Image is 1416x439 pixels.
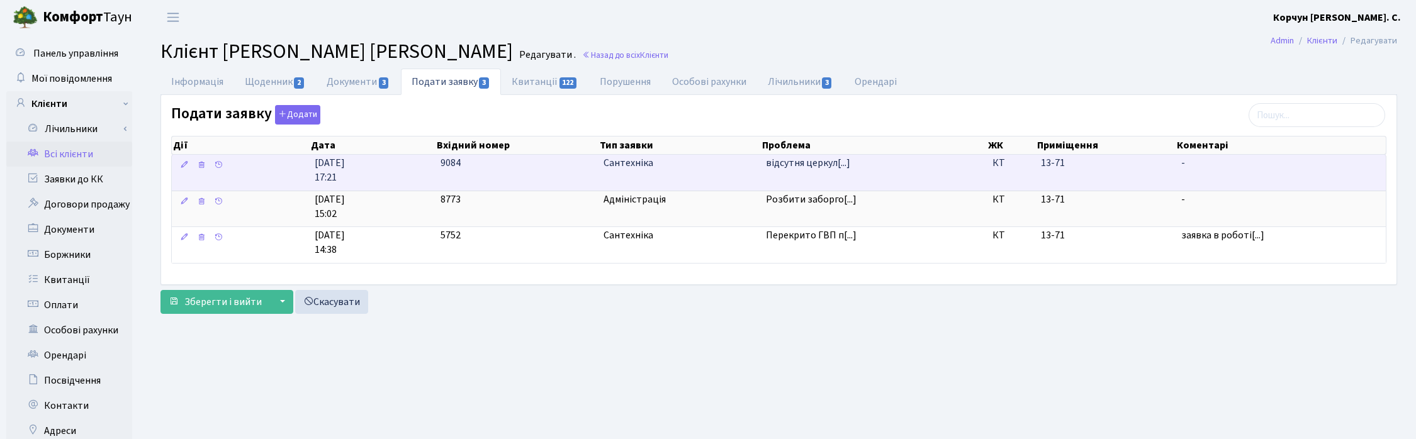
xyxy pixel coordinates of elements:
span: 5752 [441,228,461,242]
a: Інформація [160,69,234,95]
span: 3 [379,77,389,89]
a: Квитанції [6,267,132,292]
a: Договори продажу [6,192,132,217]
span: [DATE] 17:21 [315,156,430,185]
span: Клієнти [640,49,668,61]
button: Переключити навігацію [157,7,189,28]
a: Порушення [589,69,661,95]
input: Пошук... [1249,103,1385,127]
span: 8773 [441,192,461,206]
b: Комфорт [43,7,103,27]
a: Боржники [6,242,132,267]
span: [DATE] 15:02 [315,192,430,221]
img: logo.png [13,5,38,30]
a: Документи [6,217,132,242]
button: Подати заявку [275,105,320,125]
span: 13-71 [1041,192,1065,206]
a: Особові рахунки [661,69,757,95]
span: 2 [294,77,304,89]
th: ЖК [987,136,1035,154]
th: Дії [172,136,310,154]
span: 3 [479,77,489,89]
span: відсутня церкул[...] [766,156,850,170]
a: Всі клієнти [6,142,132,167]
a: Контакти [6,393,132,418]
span: КТ [992,192,1031,207]
a: Заявки до КК [6,167,132,192]
th: Приміщення [1036,136,1176,154]
span: - [1181,156,1381,170]
th: Тип заявки [598,136,761,154]
a: Особові рахунки [6,318,132,343]
span: 9084 [441,156,461,170]
span: КТ [992,228,1031,243]
th: Вхідний номер [435,136,598,154]
nav: breadcrumb [1252,28,1416,54]
span: 3 [822,77,832,89]
th: Дата [310,136,435,154]
span: - [1181,192,1381,207]
a: Посвідчення [6,368,132,393]
a: Назад до всіхКлієнти [582,49,668,61]
span: заявка в роботі[...] [1181,228,1264,242]
span: Сантехніка [604,156,756,170]
a: Клієнти [1307,34,1337,47]
button: Зберегти і вийти [160,290,270,314]
a: Мої повідомлення [6,66,132,91]
span: [DATE] 14:38 [315,228,430,257]
a: Скасувати [295,290,368,314]
th: Проблема [761,136,987,154]
span: Розбити заборго[...] [766,192,857,206]
a: Лічильники [757,69,844,95]
a: Квитанції [501,69,588,95]
a: Документи [316,69,400,95]
span: Панель управління [33,47,118,60]
span: 122 [559,77,577,89]
span: Клієнт [PERSON_NAME] [PERSON_NAME] [160,37,513,66]
a: Оплати [6,292,132,318]
span: Адміністрація [604,192,756,207]
span: Мої повідомлення [31,72,112,86]
a: Admin [1271,34,1294,47]
span: КТ [992,156,1031,170]
a: Орендарі [844,69,907,95]
a: Лічильники [14,116,132,142]
b: Корчун [PERSON_NAME]. С. [1273,11,1401,25]
a: Орендарі [6,343,132,368]
small: Редагувати . [517,49,576,61]
a: Клієнти [6,91,132,116]
span: Сантехніка [604,228,756,243]
a: Щоденник [234,69,316,95]
span: Перекрито ГВП п[...] [766,228,857,242]
a: Додати [272,103,320,125]
li: Редагувати [1337,34,1397,48]
span: Зберегти і вийти [184,295,262,309]
span: 13-71 [1041,156,1065,170]
a: Панель управління [6,41,132,66]
span: Таун [43,7,132,28]
label: Подати заявку [171,105,320,125]
th: Коментарі [1176,136,1385,154]
a: Подати заявку [401,69,501,95]
span: 13-71 [1041,228,1065,242]
a: Корчун [PERSON_NAME]. С. [1273,10,1401,25]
